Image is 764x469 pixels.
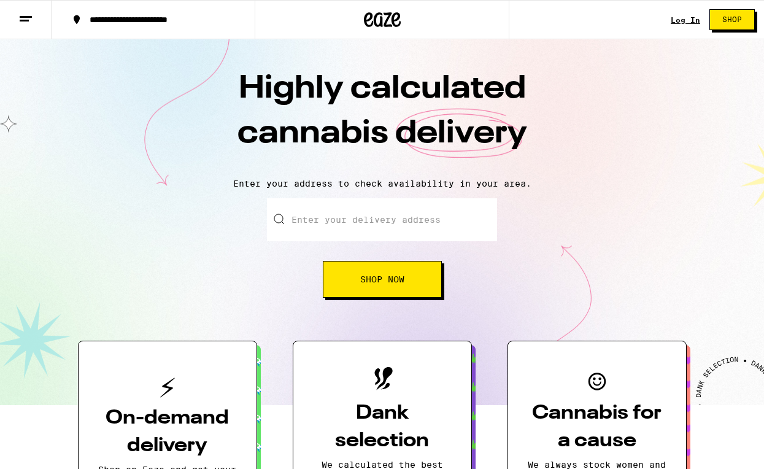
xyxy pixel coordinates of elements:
[12,179,752,188] p: Enter your address to check availability in your area.
[267,198,497,241] input: Enter your delivery address
[168,67,597,169] h1: Highly calculated cannabis delivery
[528,400,666,455] h3: Cannabis for a cause
[709,9,755,30] button: Shop
[700,9,764,30] a: Shop
[323,261,442,298] button: Shop Now
[313,400,452,455] h3: Dank selection
[671,16,700,24] a: Log In
[98,405,237,460] h3: On-demand delivery
[360,275,404,284] span: Shop Now
[722,16,742,23] span: Shop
